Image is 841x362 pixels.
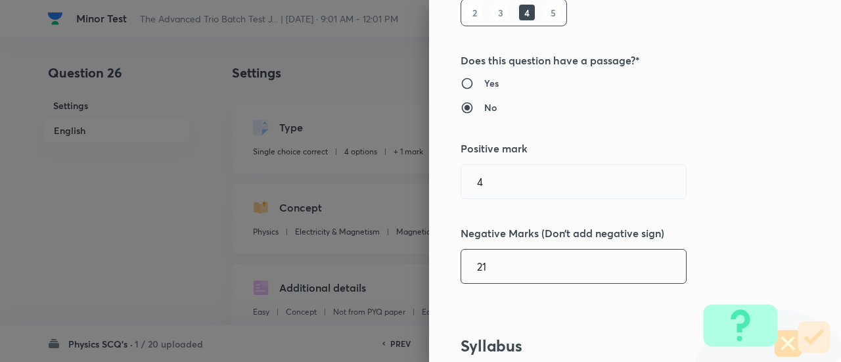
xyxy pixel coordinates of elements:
[466,5,482,20] h6: 2
[461,225,765,241] h5: Negative Marks (Don’t add negative sign)
[461,250,686,283] input: Negative marks
[484,76,499,90] h6: Yes
[519,5,535,20] h6: 4
[461,141,765,156] h5: Positive mark
[545,5,561,20] h6: 5
[461,336,765,355] h3: Syllabus
[484,101,497,114] h6: No
[461,53,765,68] h5: Does this question have a passage?*
[493,5,509,20] h6: 3
[461,165,686,198] input: Positive marks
